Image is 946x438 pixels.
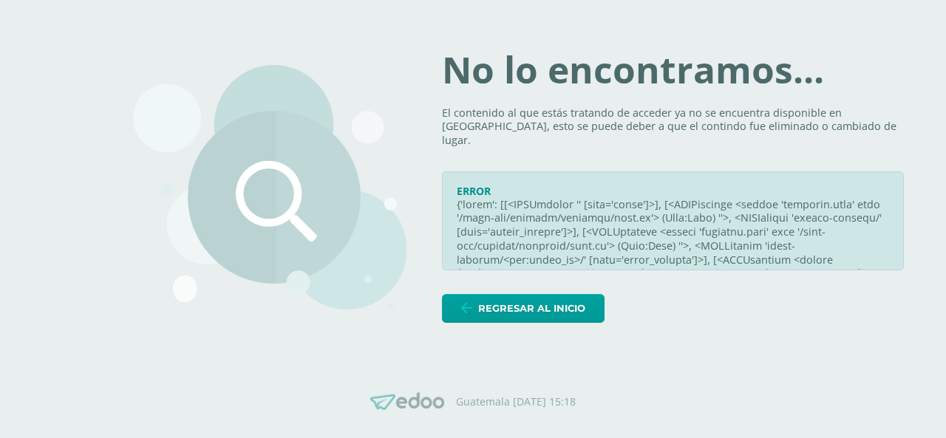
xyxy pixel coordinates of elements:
[442,106,904,148] p: El contenido al que estás tratando de acceder ya no se encuentra disponible en [GEOGRAPHIC_DATA],...
[370,392,444,411] img: Edoo
[457,184,491,198] span: ERROR
[478,295,585,322] span: Regresar al inicio
[456,395,576,408] p: Guatemala [DATE] 15:18
[442,52,904,89] h1: No lo encontramos...
[133,65,406,309] img: 404.png
[442,294,605,323] a: Regresar al inicio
